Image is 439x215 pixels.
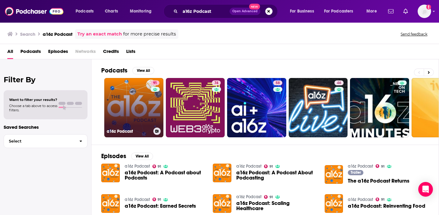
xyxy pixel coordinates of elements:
[125,170,206,180] a: a16z Podcast: A Podcast about Podcasts
[5,6,63,17] img: Podchaser - Follow, Share and Rate Podcasts
[232,10,258,13] span: Open Advanced
[125,203,196,209] a: a16z Podcast: Earned Secrets
[337,80,341,86] span: 46
[9,98,57,102] span: Want to filter your results?
[325,165,343,184] img: The a16z Podcast Returns
[76,7,94,16] span: Podcasts
[236,164,262,169] a: a16z Podcast
[48,46,68,59] a: Episodes
[71,6,102,16] button: open menu
[269,196,273,198] span: 91
[101,67,127,74] h2: Podcasts
[130,7,152,16] span: Monitoring
[348,197,373,202] a: a16z Podcast
[77,31,122,38] a: Try an exact match
[213,194,231,213] img: a16z Podcast: Scaling Healthcare
[132,67,154,74] button: View All
[166,78,225,137] a: 74
[273,80,282,85] a: 58
[290,7,314,16] span: For Business
[348,178,409,183] a: The a16z Podcast Returns
[20,46,41,59] a: Podcasts
[214,80,218,86] span: 74
[376,198,384,201] a: 91
[351,171,361,174] span: Trailer
[325,194,343,213] img: a16z Podcast: Reinventing Food
[153,80,157,86] span: 91
[418,5,431,18] button: Show profile menu
[269,165,273,168] span: 91
[7,46,13,59] a: All
[249,4,260,9] span: New
[4,124,87,130] p: Saved Searches
[426,5,431,9] svg: Add a profile image
[418,5,431,18] img: User Profile
[4,134,87,148] button: Select
[348,164,373,169] a: a16z Podcast
[158,198,161,201] span: 91
[20,31,35,37] h3: Search
[103,46,119,59] a: Credits
[213,164,231,182] img: a16z Podcast: A Podcast About Podcasting
[236,201,317,211] a: a16z Podcast: Scaling Healthcare
[376,164,384,168] a: 91
[101,194,120,213] img: a16z Podcast: Earned Secrets
[227,78,286,137] a: 58
[131,153,153,160] button: View All
[362,6,384,16] button: open menu
[4,75,87,84] h2: Filter By
[418,5,431,18] span: Logged in as mijal
[399,32,429,37] button: Send feedback
[230,8,260,15] button: Open AdvancedNew
[264,195,273,199] a: 91
[236,194,262,199] a: a16z Podcast
[123,31,176,38] span: for more precise results
[105,7,118,16] span: Charts
[101,152,126,160] h2: Episodes
[152,198,161,201] a: 91
[386,6,396,17] a: Show notifications dropdown
[126,6,159,16] button: open menu
[125,164,150,169] a: a16z Podcast
[324,7,353,16] span: For Podcasters
[276,80,280,86] span: 58
[366,7,377,16] span: More
[264,165,273,168] a: 91
[334,80,344,85] a: 46
[348,203,425,209] a: a16z Podcast: Reinventing Food
[152,165,161,168] a: 91
[418,182,433,197] div: Open Intercom Messenger
[101,6,122,16] a: Charts
[9,104,57,112] span: Choose a tab above to access filters.
[4,139,74,143] span: Select
[381,198,384,201] span: 91
[236,170,317,180] a: a16z Podcast: A Podcast About Podcasting
[75,46,96,59] span: Networks
[101,67,154,74] a: PodcastsView All
[212,80,221,85] a: 74
[180,6,230,16] input: Search podcasts, credits, & more...
[101,164,120,182] img: a16z Podcast: A Podcast about Podcasts
[169,4,284,18] div: Search podcasts, credits, & more...
[320,6,362,16] button: open menu
[158,165,161,168] span: 91
[126,46,135,59] a: Lists
[43,31,73,37] h3: a16z Podcast
[101,152,153,160] a: EpisodesView All
[401,6,410,17] a: Show notifications dropdown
